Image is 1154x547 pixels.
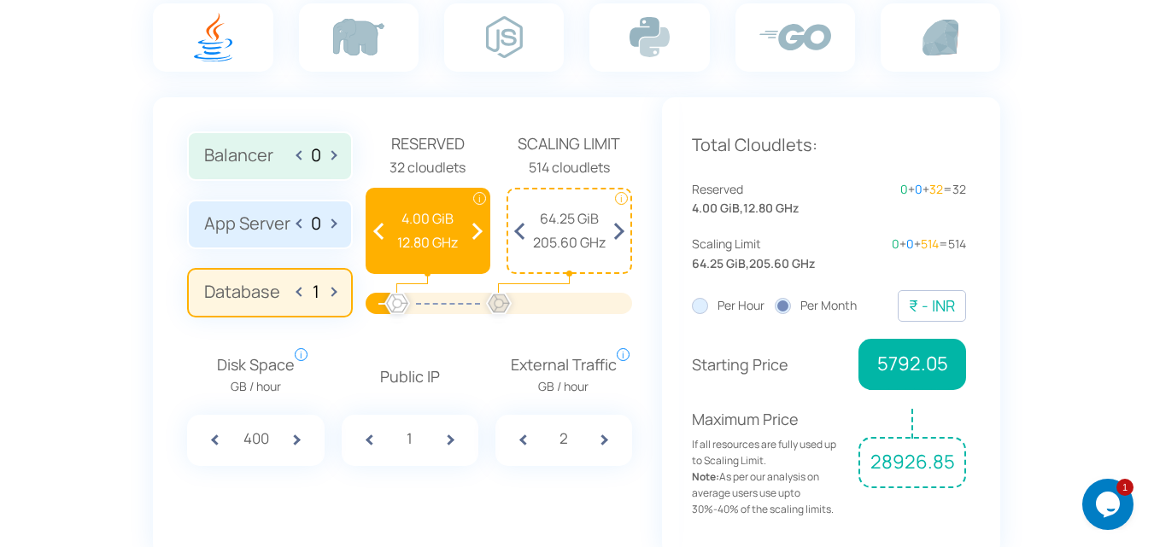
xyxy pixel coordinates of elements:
label: Per Month [775,296,857,315]
label: Balancer [187,131,352,181]
span: 64.25 GiB [517,208,622,230]
span: 0 [906,236,914,252]
span: 0 [900,181,908,197]
span: If all resources are fully used up to Scaling Limit. As per our analysis on average users use upt... [692,436,846,518]
img: go [759,24,831,50]
span: 32 [929,181,943,197]
span: GB / hour [217,377,295,396]
span: 12.80 GHz [376,232,481,254]
input: App Server [302,213,330,233]
div: 514 cloudlets [507,157,632,179]
span: Scaling Limit [507,131,632,156]
div: , [692,180,829,218]
span: Reserved [692,180,829,199]
div: 32 cloudlets [366,157,491,179]
input: Balancer [302,145,330,165]
span: 4.00 GiB [376,208,481,230]
label: App Server [187,200,352,249]
div: , [692,235,829,273]
span: Scaling Limit [692,235,829,253]
span: 4.00 GiB [692,199,740,218]
strong: Note: [692,469,719,484]
span: 514 [921,236,939,252]
img: php [333,19,384,55]
iframe: chat widget [1082,479,1137,530]
span: 28926.85 [858,437,966,488]
span: 64.25 GiB [692,254,746,273]
label: Per Hour [692,296,764,315]
span: i [473,192,486,205]
p: Total Cloudlets: [692,131,967,159]
input: Database [302,282,330,301]
span: 5792.05 [858,339,966,390]
img: ruby [923,20,958,55]
div: + + = [829,235,967,253]
div: ₹ - INR [909,294,955,318]
span: 0 [915,181,923,197]
span: Disk Space [217,352,295,396]
img: java [194,13,232,61]
p: Maximum Price [692,407,846,518]
span: i [617,348,630,361]
p: Starting Price [692,352,846,377]
span: i [615,192,628,205]
span: 12.80 GHz [743,199,799,218]
span: GB / hour [511,377,617,396]
span: Reserved [366,131,491,156]
span: 0 [892,236,899,252]
span: i [295,348,308,361]
span: 514 [948,236,966,252]
span: 205.60 GHz [517,232,622,254]
div: + + = [829,180,967,199]
span: External Traffic [511,352,617,396]
label: Database [187,268,352,317]
p: Public IP [342,364,478,389]
span: 32 [952,181,966,197]
span: 205.60 GHz [749,254,815,273]
img: node [486,16,523,58]
img: python [630,17,670,57]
